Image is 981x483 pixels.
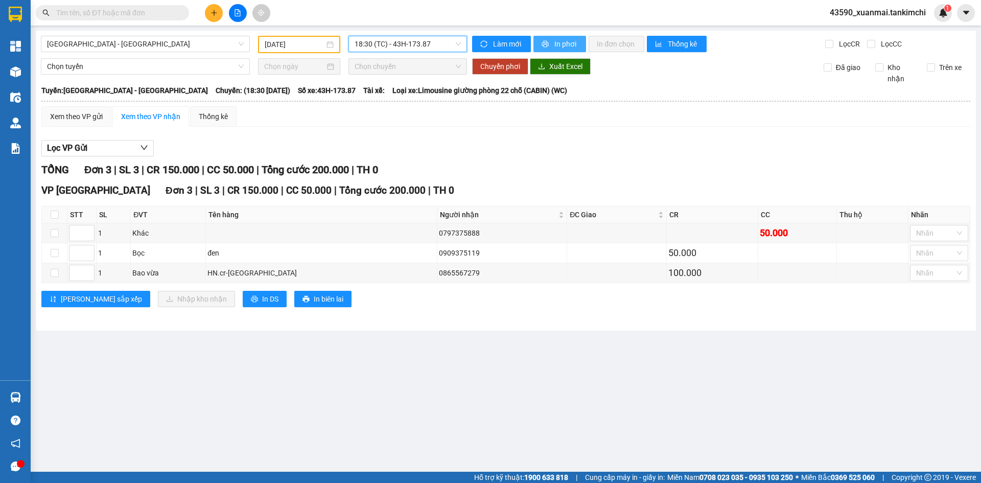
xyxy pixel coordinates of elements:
span: VP [GEOGRAPHIC_DATA] [41,185,150,196]
span: In phơi [554,38,578,50]
span: | [142,164,144,176]
span: Cung cấp máy in - giấy in: [585,472,665,483]
button: plus [205,4,223,22]
span: TH 0 [357,164,378,176]
button: syncLàm mới [472,36,531,52]
img: warehouse-icon [10,392,21,403]
span: In biên lai [314,293,343,305]
button: printerIn phơi [533,36,586,52]
span: Trên xe [935,62,966,73]
span: | [882,472,884,483]
div: 50.000 [760,226,835,240]
span: Số xe: 43H-173.87 [298,85,356,96]
span: Lọc VP Gửi [47,142,87,154]
img: warehouse-icon [10,118,21,128]
span: Người nhận [440,209,556,220]
button: downloadXuất Excel [530,58,591,75]
span: download [538,63,545,71]
span: Miền Bắc [801,472,875,483]
strong: 1900 633 818 [524,473,568,481]
span: Tài xế: [363,85,385,96]
span: TỔNG [41,164,69,176]
img: solution-icon [10,143,21,154]
span: 43590_xuanmai.tankimchi [822,6,934,19]
div: 1 [98,227,129,239]
th: STT [67,206,97,223]
th: CC [758,206,837,223]
div: 100.000 [668,266,756,280]
th: ĐVT [131,206,206,223]
span: | [222,185,225,196]
span: Tổng cước 200.000 [339,185,426,196]
span: Loại xe: Limousine giường phòng 22 chỗ (CABIN) (WC) [392,85,567,96]
div: đen [207,247,435,259]
button: Chuyển phơi [472,58,528,75]
strong: 0708 023 035 - 0935 103 250 [699,473,793,481]
span: SL 3 [119,164,139,176]
span: CR 150.000 [147,164,199,176]
b: Tuyến: [GEOGRAPHIC_DATA] - [GEOGRAPHIC_DATA] [41,86,208,95]
span: Xuất Excel [549,61,582,72]
img: warehouse-icon [10,66,21,77]
div: 0909375119 [439,247,565,259]
span: ĐC Giao [570,209,656,220]
span: search [42,9,50,16]
span: | [281,185,284,196]
span: sync [480,40,489,49]
div: 50.000 [668,246,756,260]
span: | [352,164,354,176]
img: logo-vxr [9,7,22,22]
button: printerIn biên lai [294,291,352,307]
span: sort-ascending [50,295,57,304]
span: caret-down [962,8,971,17]
span: Lọc CC [877,38,903,50]
span: Lọc CR [835,38,861,50]
div: 1 [98,267,129,279]
span: [PERSON_NAME] sắp xếp [61,293,142,305]
span: message [11,462,20,471]
span: notification [11,439,20,448]
span: Miền Nam [667,472,793,483]
span: | [576,472,577,483]
div: Nhãn [911,209,967,220]
span: | [195,185,198,196]
img: icon-new-feature [939,8,948,17]
span: Kho nhận [883,62,919,84]
span: Chọn tuyến [47,59,244,74]
span: Đà Nẵng - Đà Lạt [47,36,244,52]
span: aim [258,9,265,16]
span: Đã giao [832,62,865,73]
span: TH 0 [433,185,454,196]
input: Chọn ngày [264,61,325,72]
th: SL [97,206,131,223]
div: 0797375888 [439,227,565,239]
span: | [428,185,431,196]
span: Làm mới [493,38,523,50]
input: 14/09/2025 [265,39,324,50]
span: ⚪️ [796,475,799,479]
span: | [334,185,337,196]
span: bar-chart [655,40,664,49]
th: CR [667,206,758,223]
span: Tổng cước 200.000 [262,164,349,176]
span: | [114,164,116,176]
span: Chọn chuyến [355,59,461,74]
img: warehouse-icon [10,92,21,103]
button: Lọc VP Gửi [41,140,154,156]
span: printer [542,40,550,49]
div: Xem theo VP gửi [50,111,103,122]
button: downloadNhập kho nhận [158,291,235,307]
span: SL 3 [200,185,220,196]
span: copyright [924,474,931,481]
button: bar-chartThống kê [647,36,707,52]
button: sort-ascending[PERSON_NAME] sắp xếp [41,291,150,307]
span: 18:30 (TC) - 43H-173.87 [355,36,461,52]
button: In đơn chọn [589,36,644,52]
img: dashboard-icon [10,41,21,52]
span: | [202,164,204,176]
span: question-circle [11,416,20,425]
div: 1 [98,247,129,259]
span: Hỗ trợ kỹ thuật: [474,472,568,483]
div: 0865567279 [439,267,565,279]
span: file-add [234,9,241,16]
